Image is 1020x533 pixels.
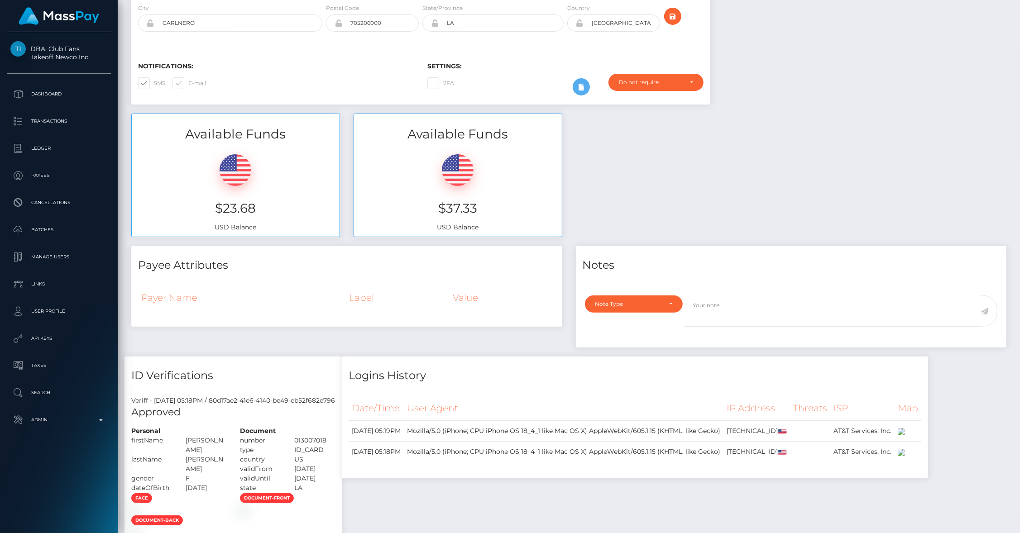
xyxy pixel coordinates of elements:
[10,41,26,57] img: Takeoff Newco Inc
[7,137,111,160] a: Ledger
[131,368,335,384] h4: ID Verifications
[233,445,287,455] div: type
[7,45,111,61] span: DBA: Club Fans Takeoff Newco Inc
[125,455,179,474] div: lastName
[287,436,342,445] div: 013007018
[778,429,787,434] img: us.png
[7,246,111,268] a: Manage Users
[240,493,294,503] span: document-front
[349,368,921,384] h4: Logins History
[595,300,662,308] div: Note Type
[567,4,590,12] label: Country
[7,83,111,105] a: Dashboard
[427,62,703,70] h6: Settings:
[7,191,111,214] a: Cancellations
[361,200,555,217] h3: $37.33
[138,77,165,89] label: SMS
[179,483,233,493] div: [DATE]
[132,143,340,237] div: USD Balance
[10,196,107,209] p: Cancellations
[450,286,555,310] th: Value
[240,427,276,435] strong: Document
[125,436,179,455] div: firstName
[7,273,111,295] a: Links
[131,507,139,514] img: 46d844fb-1538-41fb-beba-739f50d890c9
[138,4,149,12] label: City
[233,464,287,474] div: validFrom
[898,449,905,456] img: 200x100
[172,77,206,89] label: E-mail
[585,295,683,313] button: Note Type
[179,436,233,455] div: [PERSON_NAME]
[10,250,107,264] p: Manage Users
[10,142,107,155] p: Ledger
[7,327,111,350] a: API Keys
[346,286,450,310] th: Label
[287,445,342,455] div: ID_CARD
[131,405,335,419] h5: Approved
[125,483,179,493] div: dateOfBirth
[10,223,107,237] p: Batches
[830,442,895,462] td: AT&T Services, Inc.
[404,421,723,442] td: Mozilla/5.0 (iPhone; CPU iPhone OS 18_4_1 like Mac OS X) AppleWebKit/605.1.15 (KHTML, like Gecko)
[287,464,342,474] div: [DATE]
[349,396,404,421] th: Date/Time
[619,79,683,86] div: Do not require
[10,277,107,291] p: Links
[233,436,287,445] div: number
[7,164,111,187] a: Payees
[179,474,233,483] div: F
[10,332,107,345] p: API Keys
[10,386,107,400] p: Search
[723,396,790,421] th: IP Address
[125,396,342,405] div: Veriff - [DATE] 05:18PM / 80d17ae2-41e6-4140-be49-eb52f682e796
[10,413,107,427] p: Admin
[233,455,287,464] div: country
[10,87,107,101] p: Dashboard
[179,455,233,474] div: [PERSON_NAME]
[240,507,247,514] img: fa3e09ed-0656-4e8c-b789-11d3ad806376
[404,442,723,462] td: Mozilla/5.0 (iPhone; CPU iPhone OS 18_4_1 like Mac OS X) AppleWebKit/605.1.15 (KHTML, like Gecko)
[131,493,152,503] span: face
[427,77,454,89] label: 2FA
[7,300,111,323] a: User Profile
[898,428,905,435] img: 200x100
[583,257,1000,273] h4: Notes
[220,154,251,186] img: USD.png
[19,7,99,25] img: MassPay Logo
[138,286,346,310] th: Payer Name
[233,483,287,493] div: state
[7,381,111,404] a: Search
[10,169,107,182] p: Payees
[422,4,463,12] label: State/Province
[790,396,830,421] th: Threats
[287,455,342,464] div: US
[131,427,160,435] strong: Personal
[723,421,790,442] td: [TECHNICAL_ID]
[7,219,111,241] a: Batches
[131,515,183,525] span: document-back
[287,483,342,493] div: LA
[778,450,787,455] img: us.png
[138,62,414,70] h6: Notifications:
[10,359,107,372] p: Taxes
[233,474,287,483] div: validUntil
[608,74,704,91] button: Do not require
[349,421,404,442] td: [DATE] 05:19PM
[10,114,107,128] p: Transactions
[442,154,474,186] img: USD.png
[723,442,790,462] td: [TECHNICAL_ID]
[10,305,107,318] p: User Profile
[830,421,895,442] td: AT&T Services, Inc.
[830,396,895,421] th: ISP
[354,143,562,237] div: USD Balance
[354,125,562,143] h3: Available Funds
[287,474,342,483] div: [DATE]
[895,396,921,421] th: Map
[349,442,404,462] td: [DATE] 05:18PM
[139,200,333,217] h3: $23.68
[138,257,555,273] h4: Payee Attributes
[326,4,359,12] label: Postal Code
[404,396,723,421] th: User Agent
[132,125,340,143] h3: Available Funds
